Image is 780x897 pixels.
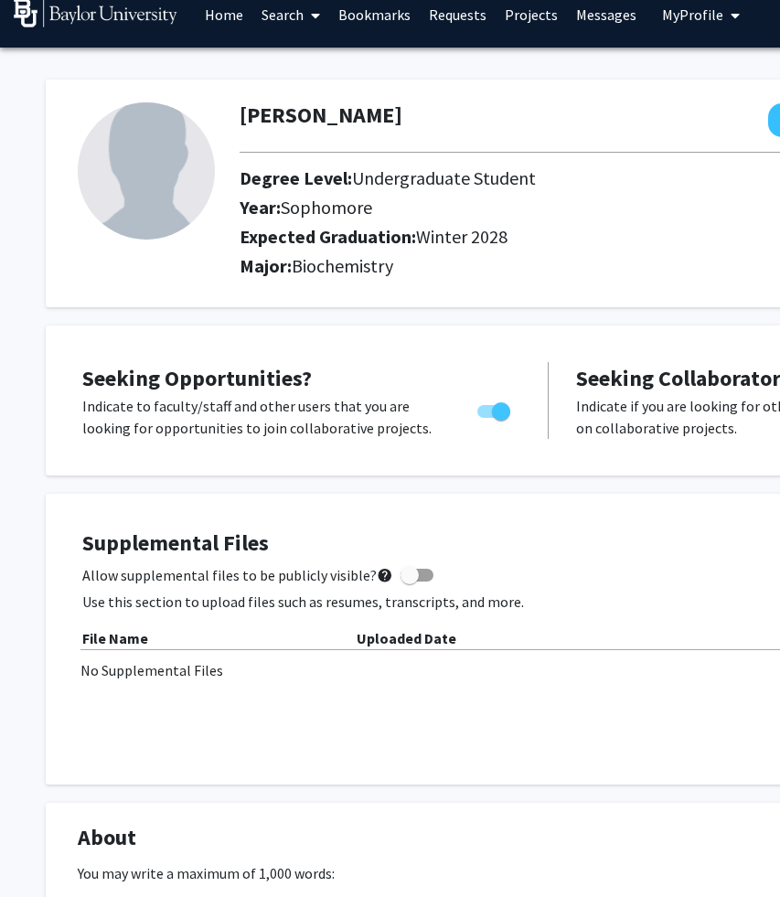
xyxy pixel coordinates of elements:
[82,564,393,586] span: Allow supplemental files to be publicly visible?
[357,629,456,647] b: Uploaded Date
[292,254,393,277] span: Biochemistry
[470,395,520,422] div: Toggle
[82,629,148,647] b: File Name
[281,196,372,219] span: Sophomore
[416,225,508,248] span: Winter 2028
[662,5,723,24] span: My Profile
[78,821,136,854] span: About
[240,102,402,129] h1: [PERSON_NAME]
[78,862,335,884] label: You may write a maximum of 1,000 words:
[78,102,215,240] img: Profile Picture
[377,564,393,586] mat-icon: help
[82,395,443,439] p: Indicate to faculty/staff and other users that you are looking for opportunities to join collabor...
[352,166,536,189] span: Undergraduate Student
[82,364,312,392] span: Seeking Opportunities?
[14,815,78,883] iframe: Chat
